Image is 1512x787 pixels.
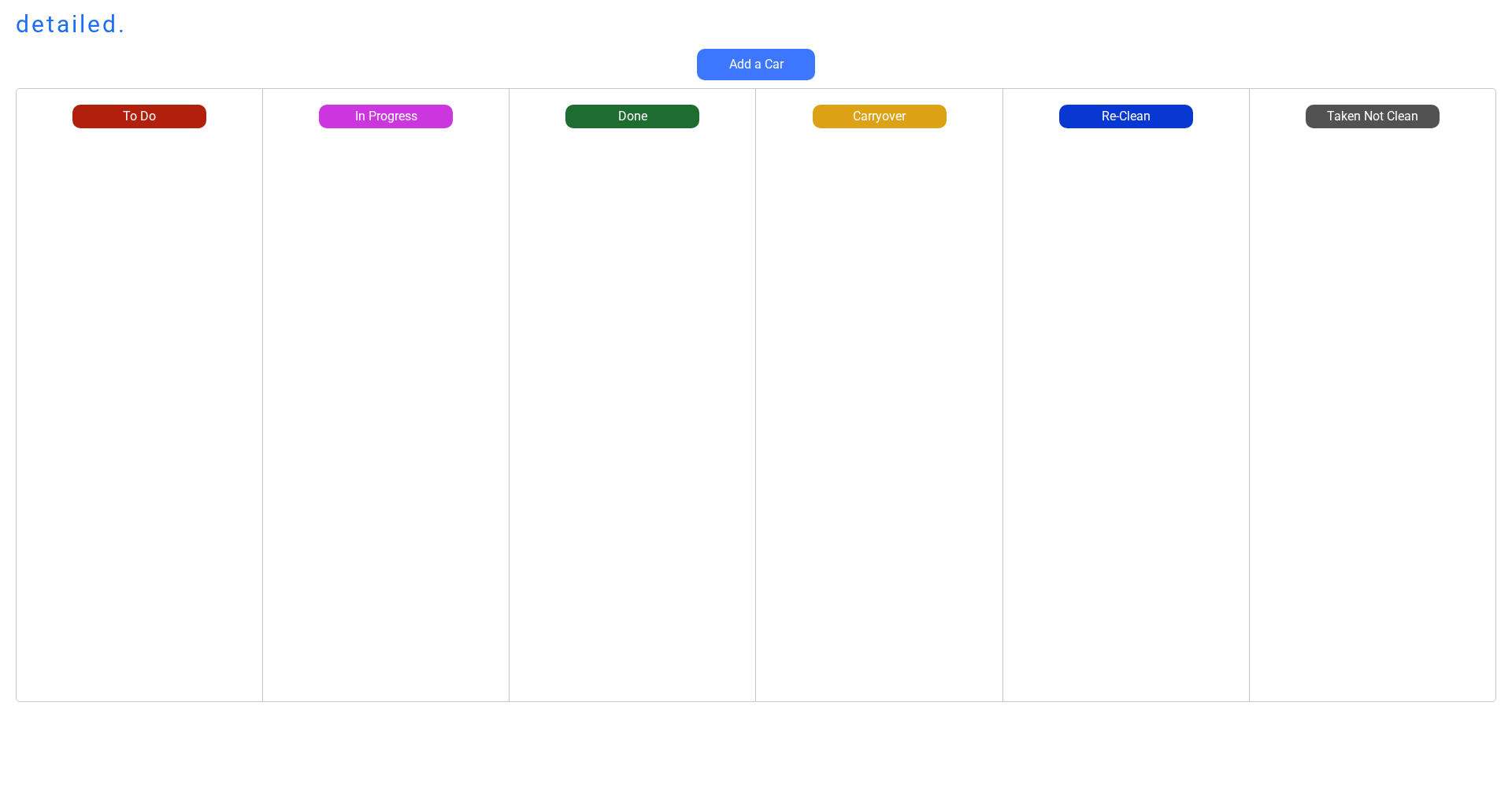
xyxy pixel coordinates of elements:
div: Carryover [813,108,947,125]
div: Re-Clean [1059,108,1193,125]
div: In Progress [319,108,453,125]
div: Done [565,108,699,125]
div: Taken Not Clean [1306,108,1440,125]
h1: detailed. [16,8,127,41]
div: To Do [72,108,206,125]
button: Add a Car [697,49,815,80]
